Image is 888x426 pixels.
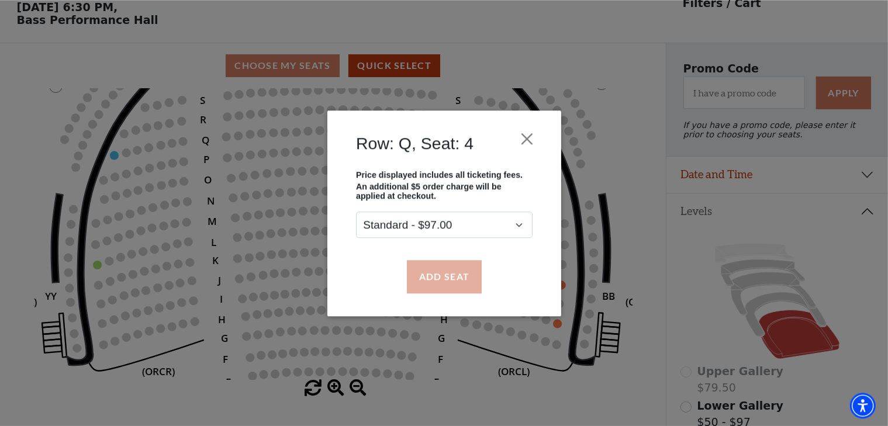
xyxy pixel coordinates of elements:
[516,127,538,150] button: Close
[356,169,533,179] p: Price displayed includes all ticketing fees.
[356,133,474,153] h4: Row: Q, Seat: 4
[406,260,481,293] button: Add Seat
[356,182,533,200] p: An additional $5 order charge will be applied at checkout.
[850,393,876,418] div: Accessibility Menu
